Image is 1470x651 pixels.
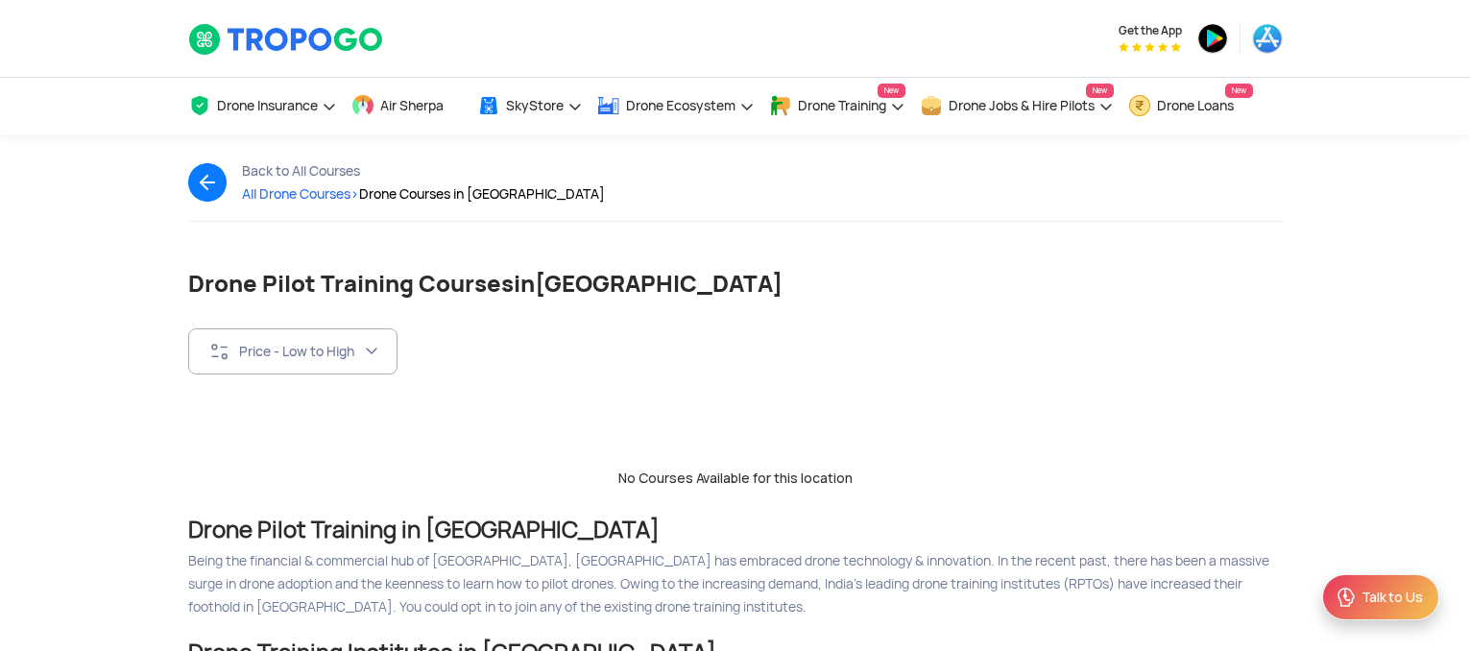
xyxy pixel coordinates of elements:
span: > [350,185,359,203]
span: Air Sherpa [380,98,444,113]
a: Drone TrainingNew [769,78,905,134]
div: Being the financial & commercial hub of [GEOGRAPHIC_DATA], [GEOGRAPHIC_DATA] has embraced drone t... [188,549,1283,618]
div: Price - Low to High [239,343,364,360]
h2: Drone Pilot Training in [GEOGRAPHIC_DATA] [188,518,1283,542]
span: Drone Training [798,98,886,113]
h1: Drone Pilot Training Courses [GEOGRAPHIC_DATA] [188,270,1283,298]
img: ic_playstore.png [1197,23,1228,54]
span: New [1086,84,1114,98]
span: Drone Ecosystem [626,98,735,113]
span: New [1225,84,1253,98]
a: SkyStore [477,78,583,134]
div: Talk to Us [1362,588,1423,607]
a: Drone Insurance [188,78,337,134]
img: ic_Support.svg [1335,586,1358,609]
span: Drone Insurance [217,98,318,113]
img: ic_appstore.png [1252,23,1283,54]
div: Back to All Courses [242,163,605,179]
img: TropoGo Logo [188,23,385,56]
img: App Raking [1119,42,1181,52]
button: Price - Low to High [188,328,398,374]
span: All Drone Courses [242,185,359,203]
span: Drone Jobs & Hire Pilots [949,98,1095,113]
span: Drone Courses in [GEOGRAPHIC_DATA] [359,185,605,203]
span: SkyStore [506,98,564,113]
a: Drone Jobs & Hire PilotsNew [920,78,1114,134]
span: in [514,269,535,299]
a: Air Sherpa [351,78,463,134]
a: Drone Ecosystem [597,78,755,134]
span: Drone Loans [1157,98,1234,113]
a: Drone LoansNew [1128,78,1253,134]
span: New [878,84,905,98]
div: No Courses Available for this location [174,469,1297,488]
span: Get the App [1119,23,1182,38]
